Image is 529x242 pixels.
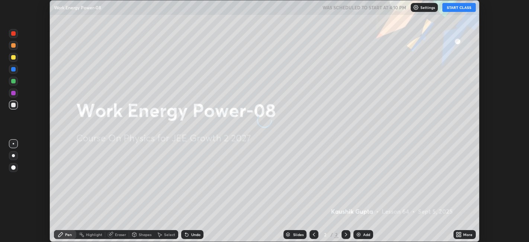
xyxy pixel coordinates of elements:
[323,4,406,11] h5: WAS SCHEDULED TO START AT 4:10 PM
[463,233,472,236] div: More
[321,232,329,237] div: 2
[191,233,201,236] div: Undo
[334,231,339,238] div: 2
[164,233,175,236] div: Select
[413,4,419,10] img: class-settings-icons
[330,232,333,237] div: /
[363,233,370,236] div: Add
[139,233,151,236] div: Shapes
[356,232,362,238] img: add-slide-button
[86,233,102,236] div: Highlight
[54,4,101,10] p: Work Energy Power-08
[293,233,304,236] div: Slides
[65,233,72,236] div: Pen
[420,6,435,9] p: Settings
[115,233,126,236] div: Eraser
[442,3,476,12] button: START CLASS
